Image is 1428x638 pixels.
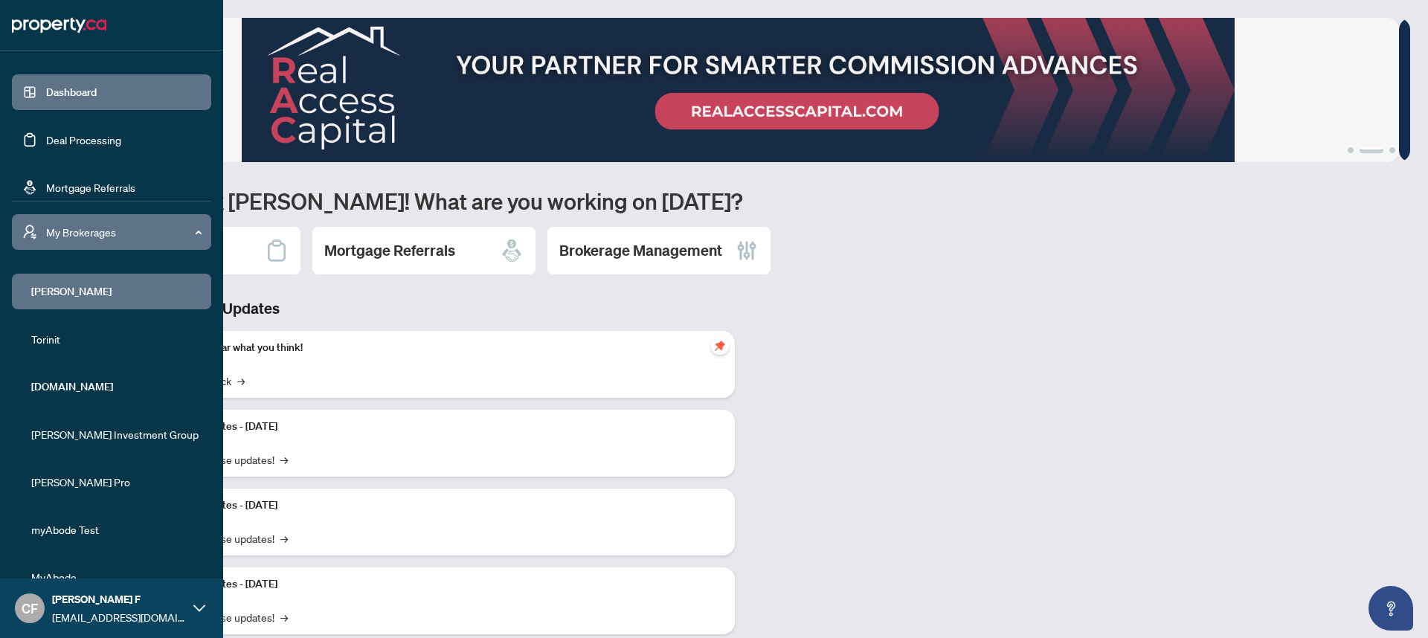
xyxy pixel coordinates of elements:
[156,340,723,356] p: We want to hear what you think!
[52,591,186,608] span: [PERSON_NAME] F
[711,337,729,355] span: pushpin
[31,331,201,347] span: Torinit
[280,451,288,468] span: →
[77,18,1399,162] img: Slide 1
[1368,586,1413,631] button: Open asap
[1360,147,1383,153] button: 2
[31,378,201,395] span: [DOMAIN_NAME]
[12,13,106,37] img: logo
[31,426,201,442] span: [PERSON_NAME] Investment Group
[237,373,245,389] span: →
[1389,147,1395,153] button: 3
[280,530,288,547] span: →
[46,133,121,146] a: Deal Processing
[31,521,201,538] span: myAbode Test
[1348,147,1354,153] button: 1
[22,225,37,239] span: user-switch
[31,283,201,300] span: [PERSON_NAME]
[52,609,186,625] span: [EMAIL_ADDRESS][DOMAIN_NAME]
[559,240,722,261] h2: Brokerage Management
[46,224,201,240] span: My Brokerages
[77,187,1410,215] h1: Welcome back [PERSON_NAME]! What are you working on [DATE]?
[46,181,135,194] a: Mortgage Referrals
[280,609,288,625] span: →
[22,598,38,619] span: CF
[77,298,735,319] h3: Brokerage & Industry Updates
[324,240,455,261] h2: Mortgage Referrals
[156,419,723,435] p: Platform Updates - [DATE]
[31,474,201,490] span: [PERSON_NAME] Pro
[46,86,97,99] a: Dashboard
[156,576,723,593] p: Platform Updates - [DATE]
[156,497,723,514] p: Platform Updates - [DATE]
[31,569,201,585] span: MyAbode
